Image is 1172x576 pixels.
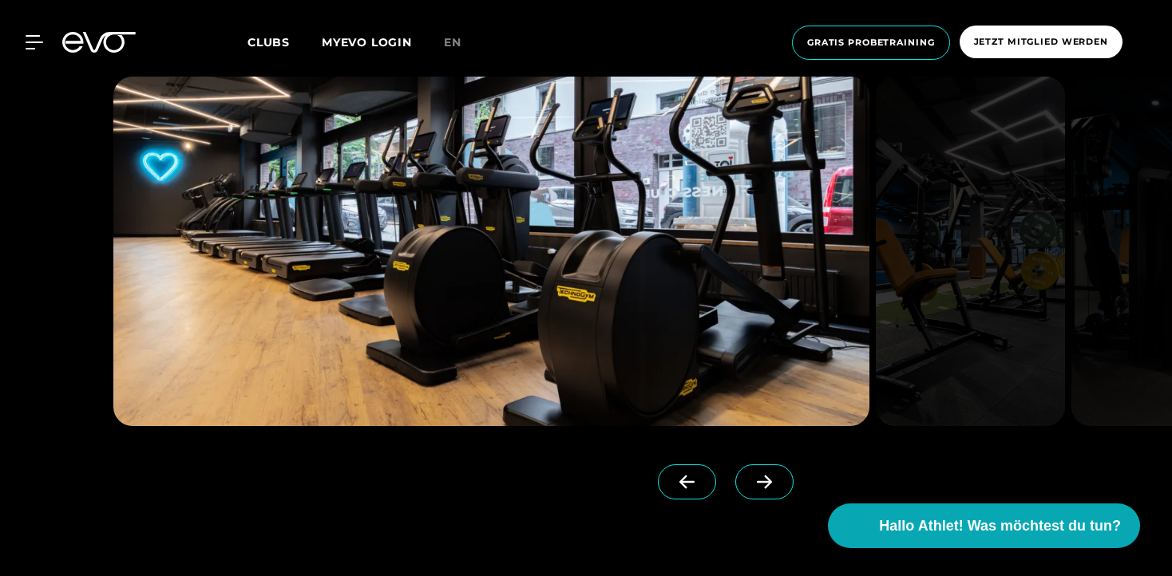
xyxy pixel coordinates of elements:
span: Clubs [247,35,290,49]
img: evofitness [876,77,1065,426]
a: Gratis Probetraining [787,26,955,60]
span: en [444,35,461,49]
span: Hallo Athlet! Was möchtest du tun? [879,515,1121,537]
a: en [444,34,481,52]
button: Hallo Athlet! Was möchtest du tun? [828,503,1140,548]
a: Jetzt Mitglied werden [955,26,1127,60]
a: Clubs [247,34,322,49]
span: Jetzt Mitglied werden [974,35,1108,49]
a: MYEVO LOGIN [322,35,412,49]
img: evofitness [113,77,869,426]
span: Gratis Probetraining [807,36,935,49]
